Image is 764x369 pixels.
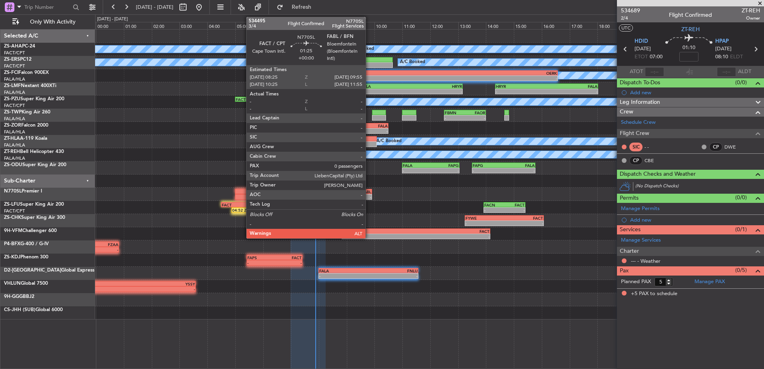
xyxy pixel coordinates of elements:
[291,22,319,29] div: 07:00
[263,22,291,29] div: 06:00
[621,236,661,244] a: Manage Services
[635,183,764,191] div: (No Dispatch Checks)
[597,22,625,29] div: 18:00
[4,149,64,154] a: ZT-REHBell Helicopter 430
[323,115,346,120] div: -
[438,71,557,75] div: OERK
[232,208,251,212] div: 04:52 Z
[4,149,20,154] span: ZT-REH
[738,68,751,76] span: ALDT
[376,135,402,147] div: A/C Booked
[473,163,504,168] div: FAPG
[21,19,84,25] span: Only With Activity
[629,156,643,165] div: CP
[319,274,368,278] div: -
[735,193,747,202] span: (0/0)
[4,50,25,56] a: FACT/CPT
[333,123,360,128] div: FACT
[4,97,64,101] a: ZS-PZUSuper King Air 200
[4,242,49,246] a: P4-BFXG-400 / G-IV
[4,110,22,115] span: ZS-TWP
[621,278,651,286] label: Planned PAX
[412,89,462,94] div: -
[291,155,308,160] div: -
[97,16,128,23] div: [DATE] - [DATE]
[620,247,639,256] span: Charter
[445,115,465,120] div: -
[431,163,459,168] div: FAPG
[301,58,327,62] div: FBMN
[326,149,351,161] div: A/C Booked
[351,194,372,199] div: -
[445,110,465,115] div: FBMN
[4,110,50,115] a: ZS-TWPKing Air 260
[681,25,700,34] span: ZT-REH
[300,102,349,107] div: -
[4,255,20,260] span: ZS-KDJ
[4,57,32,62] a: ZS-ERSPC12
[465,115,485,120] div: -
[291,137,312,141] div: HDID
[291,142,312,147] div: -
[285,97,334,102] div: LAPA
[222,202,241,207] div: FACT
[631,258,661,264] a: --- - Weather
[4,63,25,69] a: FACT/CPT
[630,68,643,76] span: ATOT
[323,110,346,115] div: FBMN
[4,215,65,220] a: ZS-CHKSuper King Air 300
[620,225,641,234] span: Services
[431,168,459,173] div: -
[4,202,64,207] a: ZS-LFUSuper King Air 200
[4,281,21,286] span: VHLUN
[275,260,302,265] div: -
[361,89,412,94] div: -
[327,58,353,62] div: FYWH
[4,255,48,260] a: ZS-KDJPhenom 300
[179,22,207,29] div: 03:00
[730,53,743,61] span: ELDT
[291,150,308,155] div: HDID
[735,78,747,87] span: (0/0)
[465,110,485,115] div: FAOR
[650,53,663,61] span: 07:00
[466,216,504,220] div: FYWE
[20,287,195,292] div: -
[4,281,48,286] a: VHLUNGlobal 7500
[319,22,347,29] div: 08:00
[715,38,729,46] span: HPAP
[4,307,63,312] a: CS-JHH (SUB)Global 6000
[504,202,525,207] div: FACT
[694,278,725,286] a: Manage PAX
[4,307,36,312] span: CS-JHH (SUB)
[629,143,643,151] div: SIC
[4,129,25,135] a: FALA/HLA
[96,22,124,29] div: 00:00
[514,22,542,29] div: 15:00
[645,67,664,77] input: --:--
[66,242,118,247] div: FZAA
[4,208,25,214] a: FACT/CPT
[542,22,570,29] div: 16:00
[621,205,660,213] a: Manage Permits
[247,260,275,265] div: -
[496,84,547,89] div: HRYR
[403,163,431,168] div: FALA
[547,89,597,94] div: -
[136,4,173,11] span: [DATE] - [DATE]
[4,215,21,220] span: ZS-CHK
[4,155,25,161] a: FALA/HLA
[645,157,663,164] a: CBE
[4,136,47,141] a: ZT-HLAA-119 Koala
[273,1,321,14] button: Refresh
[124,22,152,29] div: 01:00
[4,294,23,299] span: 9H-GGG
[631,290,677,298] span: +5 PAX to schedule
[4,189,42,194] a: N770SLPremier I
[4,163,66,167] a: ZS-ODUSuper King Air 200
[503,163,535,168] div: FALA
[360,123,388,128] div: FALA
[4,142,25,148] a: FALA/HLA
[4,103,25,109] a: FACT/CPT
[4,228,57,233] a: 9H-VFMChallenger 600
